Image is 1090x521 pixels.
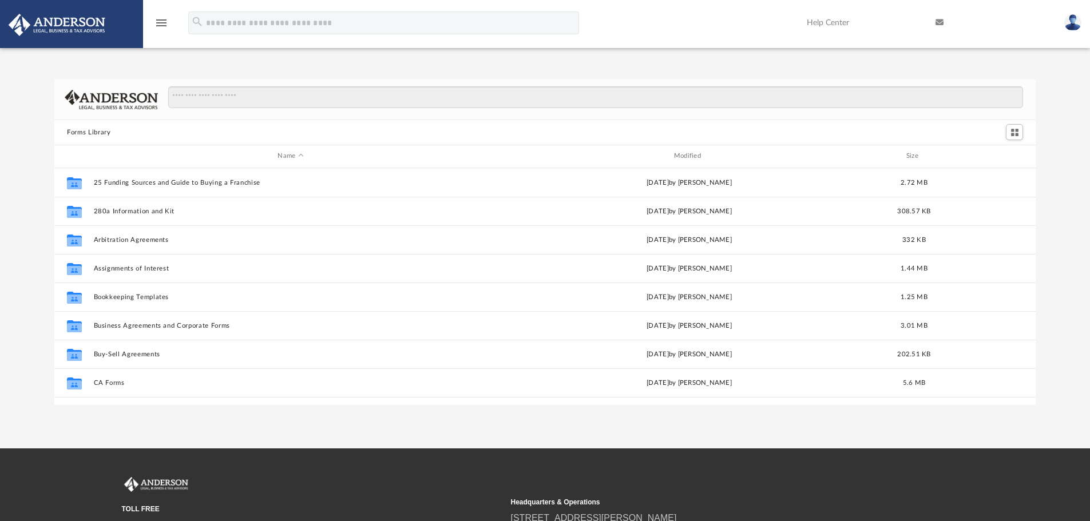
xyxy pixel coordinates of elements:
[493,320,886,331] div: [DATE] by [PERSON_NAME]
[493,234,886,245] div: [DATE] by [PERSON_NAME]
[94,379,487,387] button: CA Forms
[154,16,168,30] i: menu
[891,151,937,161] div: Size
[493,349,886,359] div: [DATE] by [PERSON_NAME]
[942,151,1022,161] div: id
[493,292,886,302] div: [DATE] by [PERSON_NAME]
[94,179,487,186] button: 25 Funding Sources and Guide to Buying a Franchise
[54,168,1036,405] div: grid
[60,151,88,161] div: id
[154,22,168,30] a: menu
[1006,124,1023,140] button: Switch to Grid View
[901,265,928,271] span: 1.44 MB
[903,379,926,385] span: 5.6 MB
[94,208,487,215] button: 280a Information and Kit
[492,151,886,161] div: Modified
[493,206,886,216] div: [DATE] by [PERSON_NAME]
[5,14,109,36] img: Anderson Advisors Platinum Portal
[901,179,928,185] span: 2.72 MB
[94,293,487,301] button: Bookkeeping Templates
[94,236,487,244] button: Arbitration Agreements
[94,265,487,272] button: Assignments of Interest
[493,177,886,188] div: [DATE] by [PERSON_NAME]
[511,497,892,507] small: Headquarters & Operations
[902,236,926,242] span: 332 KB
[493,263,886,273] div: [DATE] by [PERSON_NAME]
[168,86,1023,108] input: Search files and folders
[94,322,487,329] button: Business Agreements and Corporate Forms
[898,351,931,357] span: 202.51 KB
[493,377,886,388] div: [DATE] by [PERSON_NAME]
[901,322,928,328] span: 3.01 MB
[122,477,191,492] img: Anderson Advisors Platinum Portal
[93,151,487,161] div: Name
[191,15,204,28] i: search
[901,293,928,300] span: 1.25 MB
[898,208,931,214] span: 308.57 KB
[94,351,487,358] button: Buy-Sell Agreements
[122,504,503,514] small: TOLL FREE
[1064,14,1081,31] img: User Pic
[67,128,110,138] button: Forms Library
